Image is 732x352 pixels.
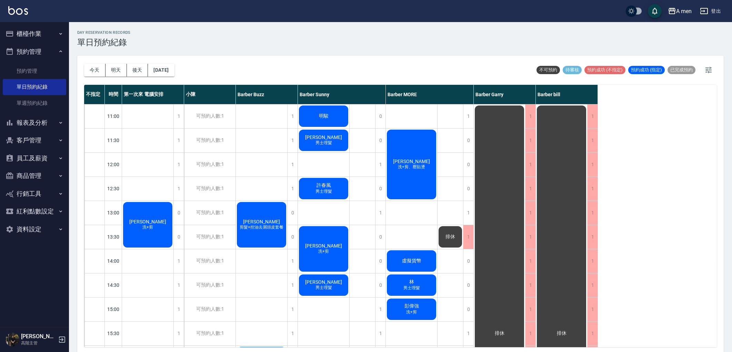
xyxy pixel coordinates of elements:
div: 可預約人數:1 [184,298,235,321]
div: Barber Sunny [298,85,386,104]
div: 1 [587,298,598,321]
button: 預約管理 [3,43,66,61]
div: Barber Garry [474,85,536,104]
div: 1 [287,322,298,345]
span: 男士理髮 [314,140,333,146]
div: 1 [173,177,184,201]
div: 時間 [105,85,122,104]
div: 可預約人數:1 [184,249,235,273]
span: 不可預約 [537,67,560,73]
div: 1 [287,153,298,177]
div: 1 [587,249,598,273]
span: 洗+剪、壓貼燙 [397,164,427,170]
div: 可預約人數:1 [184,322,235,345]
div: 可預約人數:1 [184,104,235,128]
h5: [PERSON_NAME] [21,333,56,340]
div: 14:30 [105,273,122,297]
button: A men [665,4,694,18]
span: 排休 [493,330,506,336]
div: Barber MORE [386,85,474,104]
span: 洗+剪 [141,224,154,230]
div: 14:00 [105,249,122,273]
div: 1 [287,177,298,201]
div: 1 [173,298,184,321]
div: 1 [587,153,598,177]
span: [PERSON_NAME] [242,219,281,224]
div: 13:00 [105,201,122,225]
button: 商品管理 [3,167,66,185]
span: 預約成功 (不指定) [584,67,625,73]
div: 1 [587,177,598,201]
div: 1 [525,129,535,152]
span: [PERSON_NAME] [392,159,431,164]
span: 男士理髮 [314,189,333,194]
div: 1 [173,322,184,345]
div: 15:30 [105,321,122,345]
span: 虛擬貨幣 [401,258,423,264]
span: 洗+剪 [405,309,418,315]
span: 洗+剪 [317,249,330,254]
div: 1 [587,104,598,128]
div: 1 [173,249,184,273]
div: 12:30 [105,177,122,201]
a: 單週預約紀錄 [3,95,66,111]
span: 預約成功 (指定) [628,67,665,73]
div: 小陳 [184,85,236,104]
div: 0 [375,273,385,297]
span: 男士理髮 [314,285,333,291]
button: 紅利點數設定 [3,202,66,220]
div: 1 [587,129,598,152]
div: 0 [375,104,385,128]
div: 15:00 [105,297,122,321]
button: [DATE] [148,64,174,77]
div: 1 [525,273,535,297]
div: 1 [587,225,598,249]
h3: 單日預約紀錄 [77,38,131,47]
button: 後天 [127,64,148,77]
button: 資料設定 [3,220,66,238]
div: 0 [173,201,184,225]
div: 可預約人數:1 [184,153,235,177]
div: 1 [587,322,598,345]
div: 0 [463,177,473,201]
div: 1 [173,129,184,152]
div: 1 [525,298,535,321]
div: 0 [463,129,473,152]
div: 0 [375,129,385,152]
div: 1 [525,225,535,249]
div: 1 [587,201,598,225]
span: 已完成預約 [668,67,695,73]
div: 1 [525,153,535,177]
div: 不指定 [84,85,105,104]
div: 可預約人數:1 [184,201,235,225]
div: 11:00 [105,104,122,128]
div: 1 [525,322,535,345]
button: save [648,4,662,18]
span: 男士理髮 [402,285,421,291]
span: 剪髮+控油去屑頭皮套餐 [238,224,285,230]
div: Barber Buzz [236,85,298,104]
div: 可預約人數:1 [184,129,235,152]
span: [PERSON_NAME] [304,134,343,140]
button: 櫃檯作業 [3,25,66,43]
div: A men [676,7,692,16]
img: Logo [8,6,28,15]
p: 高階主管 [21,340,56,346]
div: 0 [287,201,298,225]
div: 1 [375,153,385,177]
span: 林 [408,279,415,285]
div: 1 [525,249,535,273]
a: 預約管理 [3,63,66,79]
div: 1 [525,104,535,128]
div: 0 [375,177,385,201]
div: 可預約人數:1 [184,225,235,249]
div: 0 [287,225,298,249]
span: 排休 [444,234,457,240]
button: 今天 [84,64,106,77]
span: 許春風 [315,182,332,189]
span: 排休 [555,330,568,336]
div: 1 [463,201,473,225]
div: 1 [463,322,473,345]
button: 報表及分析 [3,114,66,132]
div: 1 [173,104,184,128]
